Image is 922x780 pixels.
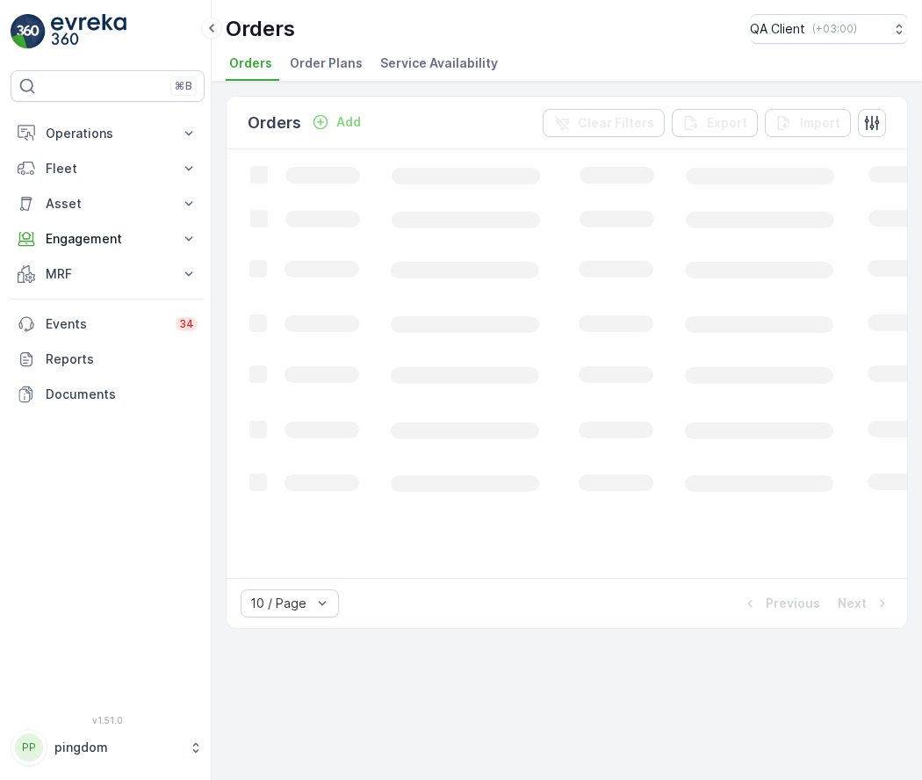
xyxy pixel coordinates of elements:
[46,315,165,333] p: Events
[11,186,205,221] button: Asset
[226,15,295,43] p: Orders
[305,112,368,133] button: Add
[578,114,654,132] p: Clear Filters
[46,350,198,368] p: Reports
[290,54,363,72] span: Order Plans
[750,14,908,44] button: QA Client(+03:00)
[179,317,194,331] p: 34
[11,729,205,766] button: PPpingdom
[336,113,361,131] p: Add
[15,733,43,762] div: PP
[380,54,498,72] span: Service Availability
[11,221,205,256] button: Engagement
[46,265,169,283] p: MRF
[672,109,758,137] button: Export
[812,22,857,36] p: ( +03:00 )
[11,256,205,292] button: MRF
[46,230,169,248] p: Engagement
[765,109,851,137] button: Import
[11,14,46,49] img: logo
[750,20,805,38] p: QA Client
[707,114,747,132] p: Export
[11,151,205,186] button: Fleet
[175,79,192,93] p: ⌘B
[248,111,301,135] p: Orders
[800,114,840,132] p: Import
[11,715,205,726] span: v 1.51.0
[229,54,272,72] span: Orders
[766,595,820,612] p: Previous
[46,160,169,177] p: Fleet
[11,377,205,412] a: Documents
[543,109,665,137] button: Clear Filters
[11,342,205,377] a: Reports
[51,14,126,49] img: logo_light-DOdMpM7g.png
[54,739,180,756] p: pingdom
[46,195,169,213] p: Asset
[11,116,205,151] button: Operations
[46,386,198,403] p: Documents
[46,125,169,142] p: Operations
[838,595,867,612] p: Next
[836,593,893,614] button: Next
[11,307,205,342] a: Events34
[739,593,822,614] button: Previous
